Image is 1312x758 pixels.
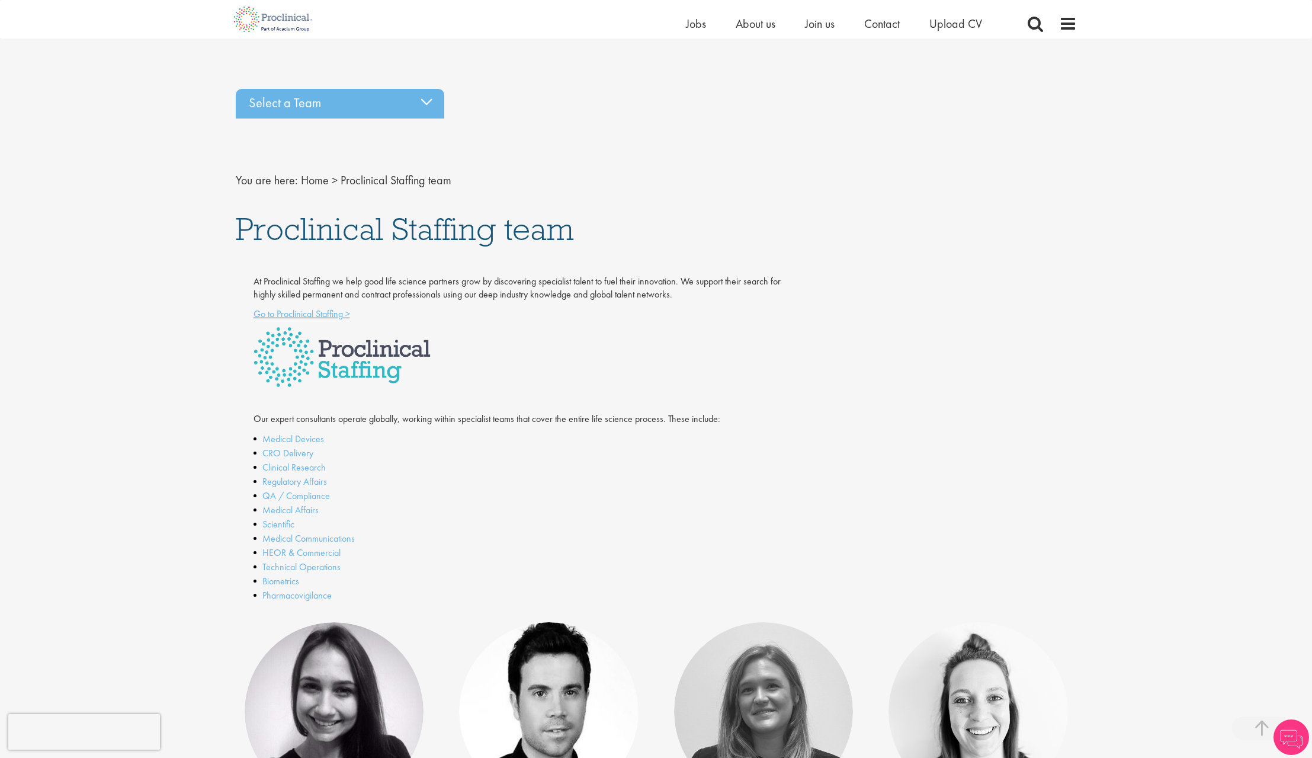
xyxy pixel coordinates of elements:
[236,172,298,188] span: You are here:
[254,275,785,302] p: At Proclinical Staffing we help good life science partners grow by discovering specialist talent ...
[262,461,326,474] a: Clinical Research
[262,447,313,459] a: CRO Delivery
[8,714,160,750] iframe: reCAPTCHA
[686,16,706,31] a: Jobs
[805,16,835,31] a: Join us
[236,89,444,119] div: Select a Team
[262,532,355,545] a: Medical Communications
[262,546,341,559] a: HEOR & Commercial
[736,16,775,31] a: About us
[254,327,431,387] img: Proclinical Staffing
[1273,719,1309,755] img: Chatbot
[262,589,332,602] a: Pharmacovigilance
[262,575,299,587] a: Biometrics
[236,209,574,249] span: Proclinical Staffing team
[929,16,982,31] a: Upload CV
[262,561,341,573] a: Technical Operations
[254,308,350,320] a: Go to Proclinical Staffing >
[341,172,451,188] span: Proclinical Staffing team
[262,504,319,516] a: Medical Affairs
[262,518,294,530] a: Scientific
[332,172,338,188] span: >
[262,433,324,445] a: Medical Devices
[262,490,330,502] a: QA / Compliance
[301,172,329,188] a: breadcrumb link
[262,475,327,488] a: Regulatory Affairs
[254,412,785,426] p: Our expert consultants operate globally, working within specialist teams that cover the entire li...
[864,16,900,31] a: Contact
